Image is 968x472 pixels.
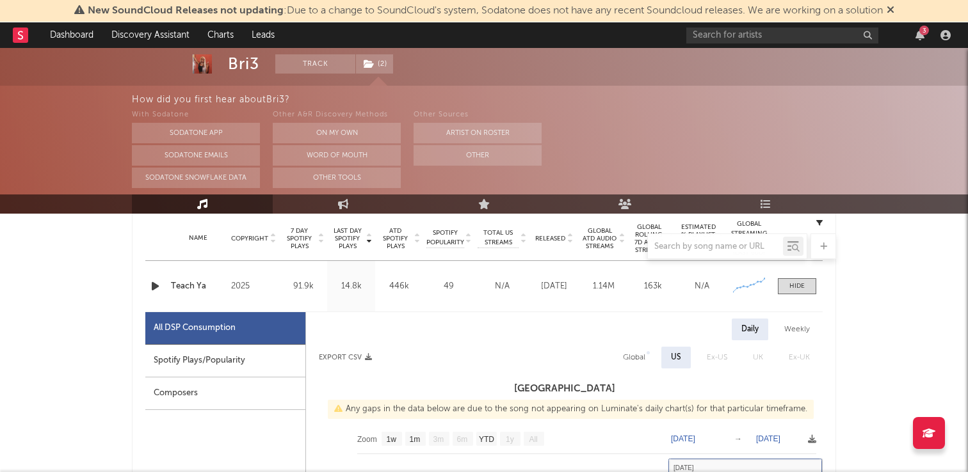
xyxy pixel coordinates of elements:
[732,319,768,340] div: Daily
[132,145,260,166] button: Sodatone Emails
[330,280,372,293] div: 14.8k
[378,280,420,293] div: 446k
[355,54,394,74] span: ( 2 )
[378,227,412,250] span: ATD Spotify Plays
[171,280,225,293] a: Teach Ya
[273,107,401,123] div: Other A&R Discovery Methods
[433,435,444,444] text: 3m
[282,227,316,250] span: 7 Day Spotify Plays
[410,435,421,444] text: 1m
[414,123,542,143] button: Artist on Roster
[734,434,742,443] text: →
[478,280,526,293] div: N/A
[132,107,260,123] div: With Sodatone
[154,320,236,336] div: All DSP Consumption
[686,28,878,43] input: Search for artists
[414,107,542,123] div: Other Sources
[479,435,494,444] text: YTD
[102,22,198,48] a: Discovery Assistant
[730,219,768,258] div: Global Streaming Trend (Last 60D)
[582,227,617,250] span: Global ATD Audio Streams
[132,92,968,107] div: How did you first hear about Bri3 ?
[916,30,924,40] button: 3
[330,227,364,250] span: Last Day Spotify Plays
[919,26,929,35] div: 3
[681,223,716,254] span: Estimated % Playlist Streams Last Day
[506,435,514,444] text: 1y
[671,350,681,365] div: US
[228,54,259,74] div: Bri3
[88,6,284,16] span: New SoundCloud Releases not updating
[887,6,894,16] span: Dismiss
[426,280,471,293] div: 49
[145,312,305,345] div: All DSP Consumption
[243,22,284,48] a: Leads
[671,434,695,443] text: [DATE]
[648,242,783,252] input: Search by song name or URL
[756,434,780,443] text: [DATE]
[88,6,883,16] span: : Due to a change to SoundCloud's system, Sodatone does not have any recent Soundcloud releases. ...
[273,145,401,166] button: Word Of Mouth
[273,123,401,143] button: On My Own
[414,145,542,166] button: Other
[231,279,276,294] div: 2025
[41,22,102,48] a: Dashboard
[478,228,519,248] span: Total US Streams
[681,280,723,293] div: N/A
[775,319,819,340] div: Weekly
[356,54,393,74] button: (2)
[282,280,324,293] div: 91.9k
[145,377,305,410] div: Composers
[623,350,645,365] div: Global
[631,223,666,254] span: Global Rolling 7D Audio Streams
[387,435,397,444] text: 1w
[457,435,468,444] text: 6m
[631,280,674,293] div: 163k
[328,400,814,419] div: Any gaps in the data below are due to the song not appearing on Luminate's daily chart(s) for tha...
[132,123,260,143] button: Sodatone App
[582,280,625,293] div: 1.14M
[275,54,355,74] button: Track
[319,354,372,361] button: Export CSV
[357,435,377,444] text: Zoom
[273,168,401,188] button: Other Tools
[426,228,464,248] span: Spotify Popularity
[529,435,537,444] text: All
[145,345,305,377] div: Spotify Plays/Popularity
[533,280,576,293] div: [DATE]
[132,168,260,188] button: Sodatone Snowflake Data
[198,22,243,48] a: Charts
[306,381,823,397] h3: [GEOGRAPHIC_DATA]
